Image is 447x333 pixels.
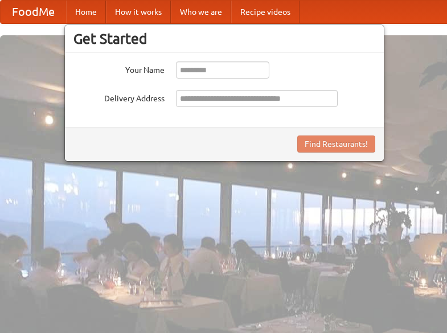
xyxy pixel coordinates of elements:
[73,61,165,76] label: Your Name
[1,1,66,23] a: FoodMe
[231,1,300,23] a: Recipe videos
[106,1,171,23] a: How it works
[73,90,165,104] label: Delivery Address
[171,1,231,23] a: Who we are
[66,1,106,23] a: Home
[73,30,375,47] h3: Get Started
[297,135,375,153] button: Find Restaurants!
